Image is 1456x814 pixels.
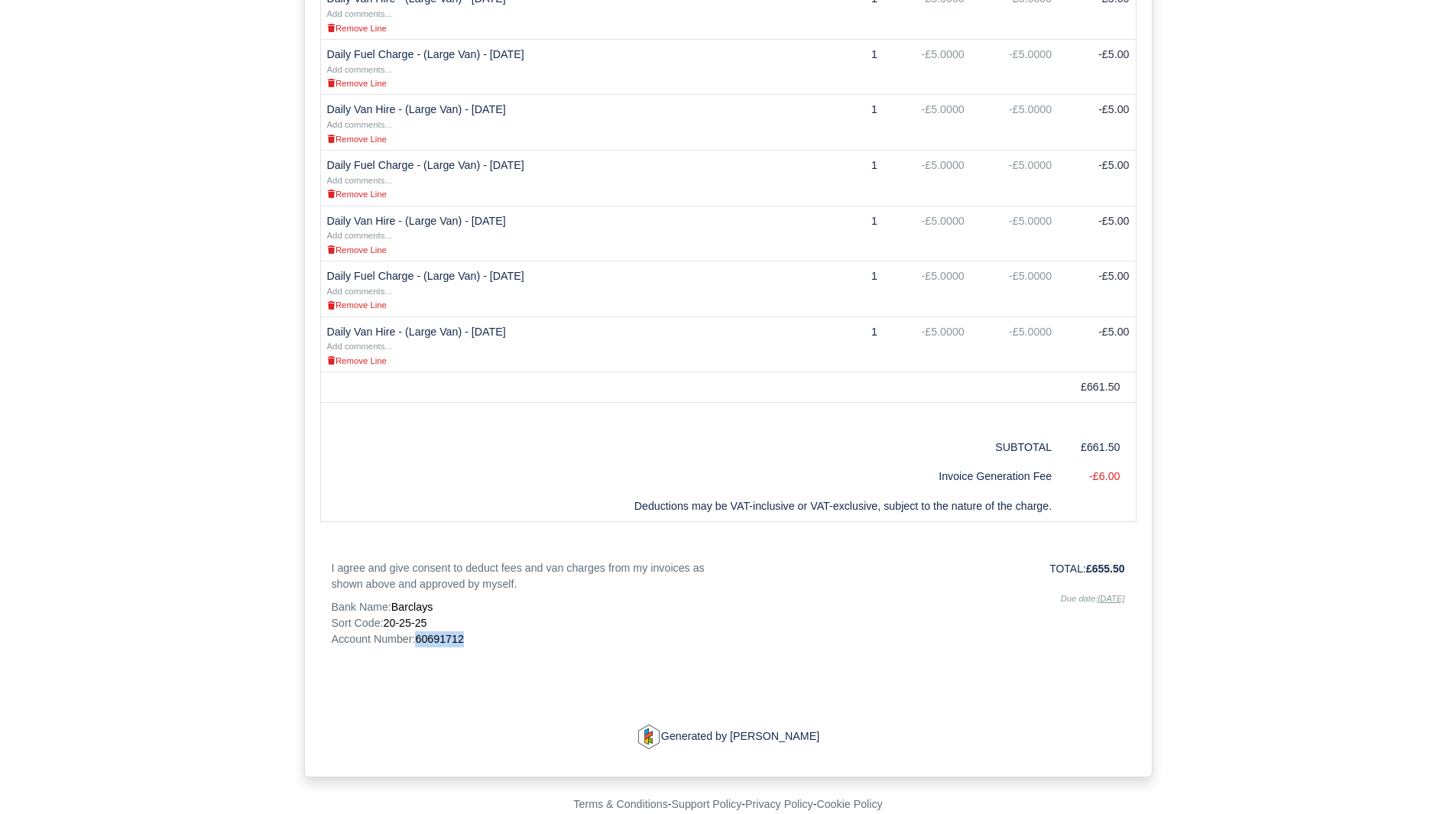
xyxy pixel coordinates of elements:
td: £661.50 [1058,433,1136,462]
td: 1 [800,150,884,206]
span: Barclays [391,601,433,613]
a: Remove Line [327,354,387,366]
small: Remove Line [327,24,387,33]
a: Remove Line [327,187,387,199]
td: Deductions may be VAT-inclusive or VAT-exclusive, subject to the nature of the charge. [320,491,1058,521]
p: I agree and give consent to deduct fees and van charges from my invoices as shown above and appro... [332,560,717,593]
td: -£5.0000 [884,261,971,317]
small: Remove Line [327,135,387,144]
a: Add comments... [327,174,392,186]
a: Remove Line [327,21,387,34]
a: Add comments... [327,63,392,75]
div: - - - [293,796,1164,813]
td: -£5.0000 [971,150,1058,206]
small: Add comments... [327,65,392,74]
td: -£5.0000 [884,150,971,206]
td: Daily Fuel Charge - (Large Van) - [DATE] [320,39,800,95]
p: Account Number: [332,631,717,647]
td: -£5.0000 [884,95,971,151]
td: Daily Fuel Charge - (Large Van) - [DATE] [320,261,800,317]
td: Daily Van Hire - (Large Van) - [DATE] [320,95,800,151]
small: Add comments... [327,231,392,240]
td: Daily Fuel Charge - (Large Van) - [DATE] [320,150,800,206]
small: Add comments... [327,342,392,351]
td: -£5.0000 [884,206,971,261]
small: Remove Line [327,300,387,310]
td: 1 [800,206,884,261]
td: -£5.00 [1058,95,1136,151]
small: Remove Line [327,245,387,255]
p: Generated by [PERSON_NAME] [332,725,1125,749]
td: 1 [800,316,884,372]
td: -£5.0000 [971,316,1058,372]
a: Add comments... [327,7,392,19]
small: Add comments... [327,120,392,129]
small: Remove Line [327,190,387,199]
td: -£5.00 [1058,150,1136,206]
iframe: Chat Widget [1181,637,1456,814]
td: -£5.00 [1058,261,1136,317]
td: 1 [800,95,884,151]
a: Remove Line [327,76,387,89]
td: -£5.00 [1058,206,1136,261]
td: 1 [800,39,884,95]
a: Remove Line [327,132,387,144]
td: -£5.0000 [971,39,1058,95]
span: 20-25-25 [384,617,427,629]
small: Add comments... [327,287,392,296]
td: SUBTOTAL [971,433,1058,462]
small: Remove Line [327,79,387,88]
p: Bank Name: [332,599,717,615]
td: -£5.0000 [884,39,971,95]
span: 60691712 [415,633,463,645]
td: -£5.0000 [971,95,1058,151]
a: Remove Line [327,298,387,310]
i: Due date: [1061,594,1125,603]
td: Daily Van Hire - (Large Van) - [DATE] [320,206,800,261]
td: -£5.0000 [884,316,971,372]
td: -£5.0000 [971,261,1058,317]
td: -£5.0000 [971,206,1058,261]
td: Daily Van Hire - (Large Van) - [DATE] [320,316,800,372]
a: Privacy Policy [745,798,813,810]
td: -£6.00 [1058,462,1136,491]
td: -£5.00 [1058,316,1136,372]
td: £661.50 [1058,372,1136,403]
a: Support Policy [672,798,742,810]
small: Add comments... [327,9,392,18]
a: Add comments... [327,229,392,241]
small: Add comments... [327,176,392,185]
u: [DATE] [1098,594,1124,603]
a: Add comments... [327,118,392,130]
p: TOTAL: [740,560,1125,577]
td: 1 [800,261,884,317]
td: -£5.00 [1058,39,1136,95]
td: Invoice Generation Fee [320,462,1058,491]
a: Add comments... [327,339,392,352]
p: Sort Code: [332,615,717,631]
a: Remove Line [327,243,387,255]
a: Terms & Conditions [573,798,667,810]
strong: £655.50 [1086,563,1125,575]
a: Cookie Policy [816,798,882,810]
small: Remove Line [327,356,387,365]
a: Add comments... [327,284,392,297]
